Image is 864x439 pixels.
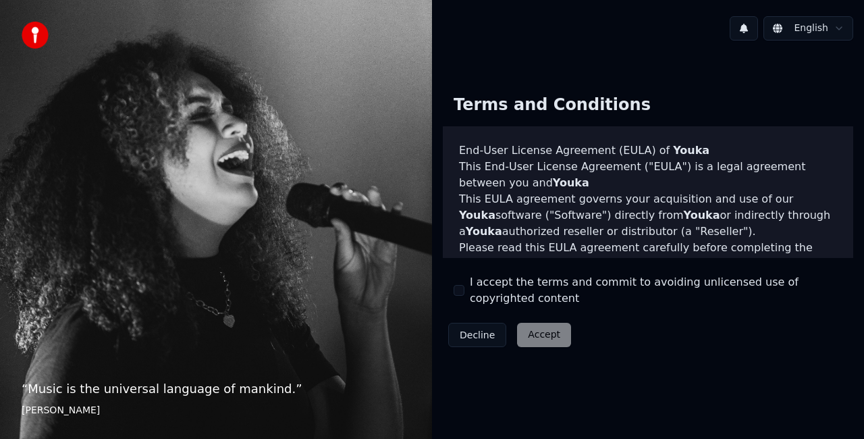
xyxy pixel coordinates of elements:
[470,274,842,307] label: I accept the terms and commit to avoiding unlicensed use of copyrighted content
[466,225,502,238] span: Youka
[645,257,681,270] span: Youka
[673,144,709,157] span: Youka
[684,209,720,222] span: Youka
[459,209,495,222] span: Youka
[22,380,410,398] p: “ Music is the universal language of mankind. ”
[459,159,837,191] p: This End-User License Agreement ("EULA") is a legal agreement between you and
[459,143,837,159] h3: End-User License Agreement (EULA) of
[443,84,661,127] div: Terms and Conditions
[22,404,410,417] footer: [PERSON_NAME]
[448,323,506,347] button: Decline
[459,191,837,240] p: This EULA agreement governs your acquisition and use of our software ("Software") directly from o...
[553,176,589,189] span: Youka
[22,22,49,49] img: youka
[459,240,837,305] p: Please read this EULA agreement carefully before completing the installation process and using th...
